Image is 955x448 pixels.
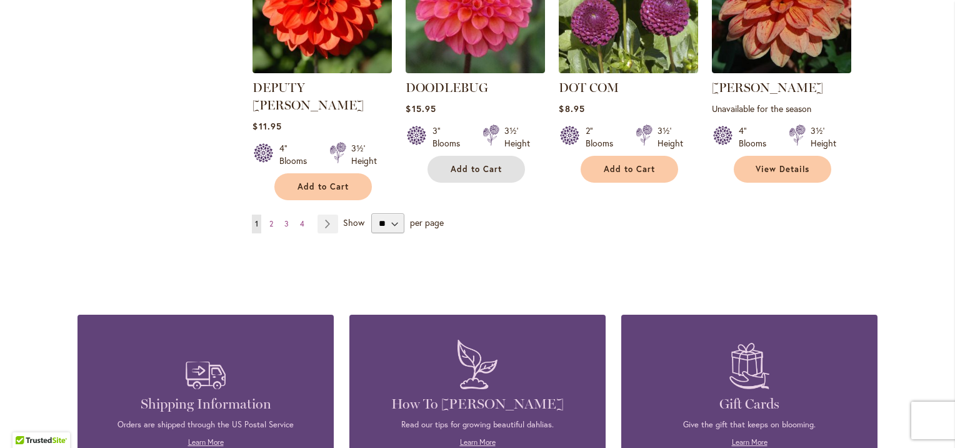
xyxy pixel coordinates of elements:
h4: Gift Cards [640,395,859,413]
span: $15.95 [406,103,436,115]
a: DEPUTY [PERSON_NAME] [252,80,364,113]
h4: How To [PERSON_NAME] [368,395,587,413]
iframe: Launch Accessibility Center [9,404,44,439]
span: per page [410,216,444,228]
a: DEPUTY BOB [252,64,392,76]
div: 4" Blooms [279,142,314,167]
div: 4" Blooms [739,125,774,150]
span: 2 [269,219,273,228]
a: Learn More [188,437,224,447]
button: Add to Cart [427,156,525,183]
span: $8.95 [559,103,584,115]
p: Read our tips for growing beautiful dahlias. [368,419,587,430]
a: 2 [266,215,276,233]
span: Show [343,216,364,228]
button: Add to Cart [581,156,678,183]
span: View Details [756,164,809,175]
h4: Shipping Information [96,395,315,413]
a: 3 [281,215,292,233]
a: View Details [734,156,831,183]
span: 3 [284,219,289,228]
span: 1 [255,219,258,228]
span: Add to Cart [604,164,655,175]
div: 3½' Height [504,125,530,150]
a: 4 [297,215,307,233]
span: $11.95 [252,120,281,132]
a: DOT COM [559,64,698,76]
p: Give the gift that keeps on blooming. [640,419,859,430]
div: 2" Blooms [586,125,621,150]
div: 3½' Height [811,125,836,150]
a: Elijah Mason [712,64,851,76]
a: DOT COM [559,80,619,95]
a: Learn More [460,437,496,447]
span: Add to Cart [297,181,349,192]
div: 3½' Height [351,142,377,167]
a: Learn More [732,437,767,447]
button: Add to Cart [274,173,372,200]
span: 4 [300,219,304,228]
a: DOODLEBUG [406,80,488,95]
span: Add to Cart [451,164,502,175]
div: 3" Blooms [432,125,467,150]
p: Orders are shipped through the US Postal Service [96,419,315,430]
a: DOODLEBUG [406,64,545,76]
a: [PERSON_NAME] [712,80,823,95]
p: Unavailable for the season [712,103,851,115]
div: 3½' Height [657,125,683,150]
